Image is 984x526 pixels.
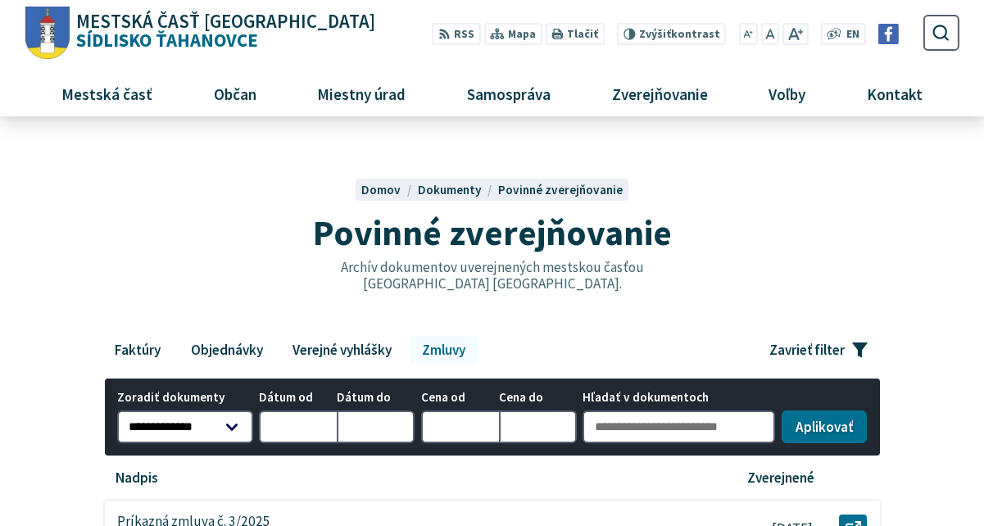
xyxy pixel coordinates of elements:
[454,26,474,43] span: RSS
[25,7,374,60] a: Logo Sídlisko Ťahanovce, prejsť na domovskú stránku.
[117,410,253,443] select: Zoradiť dokumenty
[499,391,577,405] span: Cena do
[499,410,577,443] input: Cena do
[761,23,779,45] button: Nastaviť pôvodnú veľkosť písma
[747,469,814,487] p: Zverejnené
[38,71,177,116] a: Mestská časť
[842,71,946,116] a: Kontakt
[306,259,679,292] p: Archív dokumentov uverejnených mestskou časťou [GEOGRAPHIC_DATA] [GEOGRAPHIC_DATA].
[763,71,812,116] span: Voľby
[769,342,845,359] span: Zavrieť filter
[70,12,375,50] span: Sídlisko Ťahanovce
[293,71,430,116] a: Miestny úrad
[860,71,928,116] span: Kontakt
[545,23,604,45] button: Tlačiť
[337,410,415,443] input: Dátum do
[418,182,482,197] span: Dokumenty
[583,410,775,443] input: Hľadať v dokumentoch
[483,23,542,45] a: Mapa
[605,71,714,116] span: Zverejňovanie
[103,336,173,364] a: Faktúry
[508,26,536,43] span: Mapa
[410,336,477,364] a: Zmluvy
[846,26,859,43] span: EN
[460,71,556,116] span: Samospráva
[878,24,899,44] img: Prejsť na Facebook stránku
[56,71,159,116] span: Mestská časť
[259,391,337,405] span: Dátum od
[498,182,623,197] a: Povinné zverejňovanie
[782,410,867,443] button: Aplikovať
[207,71,262,116] span: Občan
[179,336,274,364] a: Objednávky
[281,336,404,364] a: Verejné vyhlášky
[361,182,417,197] a: Domov
[361,182,401,197] span: Domov
[421,391,499,405] span: Cena od
[442,71,574,116] a: Samospráva
[311,71,412,116] span: Miestny úrad
[583,391,775,405] span: Hľadať v dokumentoch
[639,27,671,41] span: Zvýšiť
[782,23,808,45] button: Zväčšiť veľkosť písma
[189,71,280,116] a: Občan
[639,28,720,41] span: kontrast
[421,410,499,443] input: Cena od
[259,410,337,443] input: Dátum od
[418,182,498,197] a: Dokumenty
[587,71,732,116] a: Zverejňovanie
[567,28,598,41] span: Tlačiť
[313,210,672,255] span: Povinné zverejňovanie
[117,391,253,405] span: Zoradiť dokumenty
[757,336,881,364] button: Zavrieť filter
[432,23,480,45] a: RSS
[25,7,70,60] img: Prejsť na domovskú stránku
[337,391,415,405] span: Dátum do
[116,469,158,487] p: Nadpis
[739,23,759,45] button: Zmenšiť veľkosť písma
[744,71,829,116] a: Voľby
[841,26,864,43] a: EN
[76,12,375,31] span: Mestská časť [GEOGRAPHIC_DATA]
[617,23,726,45] button: Zvýšiťkontrast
